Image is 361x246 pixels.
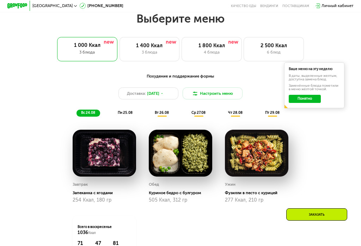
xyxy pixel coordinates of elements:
span: [GEOGRAPHIC_DATA] [32,4,73,8]
a: Вендинги [260,4,278,8]
button: Понятно [289,95,321,103]
span: пн 25.08 [118,111,133,115]
span: Ккал [88,231,96,235]
div: В даты, выделенные желтым, доступна замена блюд. [289,74,340,81]
div: Куриное бедро с булгуром [149,190,216,195]
div: 6 блюд [249,49,298,55]
button: Настроить меню [183,87,243,99]
div: 1 400 Ккал [125,43,174,49]
div: 4 блюда [187,49,236,55]
span: [DATE] [147,91,159,97]
span: чт 28.08 [228,111,243,115]
div: 277 Ккал, 210 гр [225,197,288,203]
div: Ваше меню на эту неделю [289,68,340,71]
div: Всего в воскресенье [78,225,131,235]
div: 254 Ккал, 180 гр [73,197,136,203]
h2: Выберите меню [16,12,345,26]
span: вс 24.08 [81,111,95,115]
div: 1 000 Ккал [62,42,112,48]
div: 1 800 Ккал [187,43,236,49]
div: Фузилли в песто с курицей [225,190,293,195]
span: пт 29.08 [265,111,280,115]
div: 2 500 Ккал [249,43,298,49]
span: ср 27.08 [191,111,206,115]
div: Заказать [286,208,347,221]
div: Запеканка с ягодами [73,190,140,195]
span: Доставка: [127,91,146,97]
div: Личный кабинет [322,3,354,9]
div: Заменённые блюда пометили в меню жёлтой точкой. [289,84,340,91]
div: Ужин [225,181,235,188]
div: Завтрак [73,181,88,188]
a: Качество еды [231,4,256,8]
span: вт 26.08 [155,111,169,115]
div: 3 блюда [62,49,112,55]
span: 1036 [78,230,88,235]
div: 3 блюда [125,49,174,55]
a: [PHONE_NUMBER] [80,3,124,9]
div: 505 Ккал, 312 гр [149,197,212,203]
div: поставщикам [282,4,309,8]
div: Похудение и поддержание формы [32,73,329,80]
div: Обед [149,181,159,188]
